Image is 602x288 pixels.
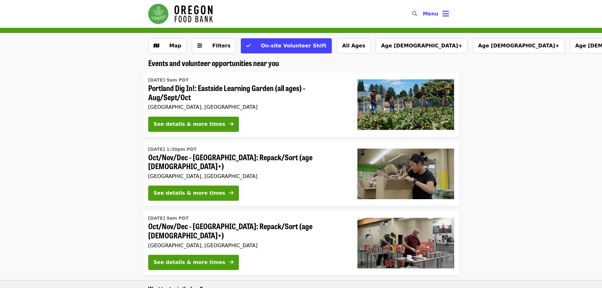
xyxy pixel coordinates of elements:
[473,38,565,53] button: Age [DEMOGRAPHIC_DATA]+
[148,242,347,248] div: [GEOGRAPHIC_DATA], [GEOGRAPHIC_DATA]
[148,77,189,83] time: [DATE] 9am PDT
[148,83,347,102] span: Portland Dig In!: Eastside Learning Garden (all ages) - Aug/Sept/Oct
[148,153,347,171] span: Oct/Nov/Dec - [GEOGRAPHIC_DATA]: Repack/Sort (age [DEMOGRAPHIC_DATA]+)
[143,142,459,206] a: See details for "Oct/Nov/Dec - Portland: Repack/Sort (age 8+)"
[148,255,239,270] button: See details & more times
[148,104,347,110] div: [GEOGRAPHIC_DATA], [GEOGRAPHIC_DATA]
[154,259,225,266] div: See details & more times
[357,218,454,268] img: Oct/Nov/Dec - Portland: Repack/Sort (age 16+) organized by Oregon Food Bank
[148,4,213,24] img: Oregon Food Bank - Home
[169,43,181,49] span: Map
[229,259,234,265] i: arrow-right icon
[246,43,251,49] i: check icon
[148,146,197,153] time: [DATE] 1:30pm PDT
[337,38,371,53] button: All Ages
[423,11,439,17] span: Menu
[148,57,279,68] span: Events and volunteer opportunities near you
[192,38,236,53] button: Filters (0 selected)
[357,79,454,130] img: Portland Dig In!: Eastside Learning Garden (all ages) - Aug/Sept/Oct organized by Oregon Food Bank
[143,211,459,275] a: See details for "Oct/Nov/Dec - Portland: Repack/Sort (age 16+)"
[154,120,225,128] div: See details & more times
[143,73,459,137] a: See details for "Portland Dig In!: Eastside Learning Garden (all ages) - Aug/Sept/Oct"
[148,215,189,222] time: [DATE] 9am PDT
[229,190,234,196] i: arrow-right icon
[154,43,159,49] i: map icon
[418,6,454,21] button: Toggle account menu
[148,222,347,240] span: Oct/Nov/Dec - [GEOGRAPHIC_DATA]: Repack/Sort (age [DEMOGRAPHIC_DATA]+)
[261,43,326,49] span: On-site Volunteer Shift
[442,9,449,18] i: bars icon
[148,173,347,179] div: [GEOGRAPHIC_DATA], [GEOGRAPHIC_DATA]
[148,38,187,53] button: Show map view
[154,189,225,197] div: See details & more times
[197,43,202,49] i: sliders-h icon
[241,38,331,53] button: On-site Volunteer Shift
[212,43,231,49] span: Filters
[357,149,454,199] img: Oct/Nov/Dec - Portland: Repack/Sort (age 8+) organized by Oregon Food Bank
[376,38,468,53] button: Age [DEMOGRAPHIC_DATA]+
[148,117,239,132] button: See details & more times
[229,121,234,127] i: arrow-right icon
[421,6,426,21] input: Search
[412,11,417,17] i: search icon
[148,186,239,201] button: See details & more times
